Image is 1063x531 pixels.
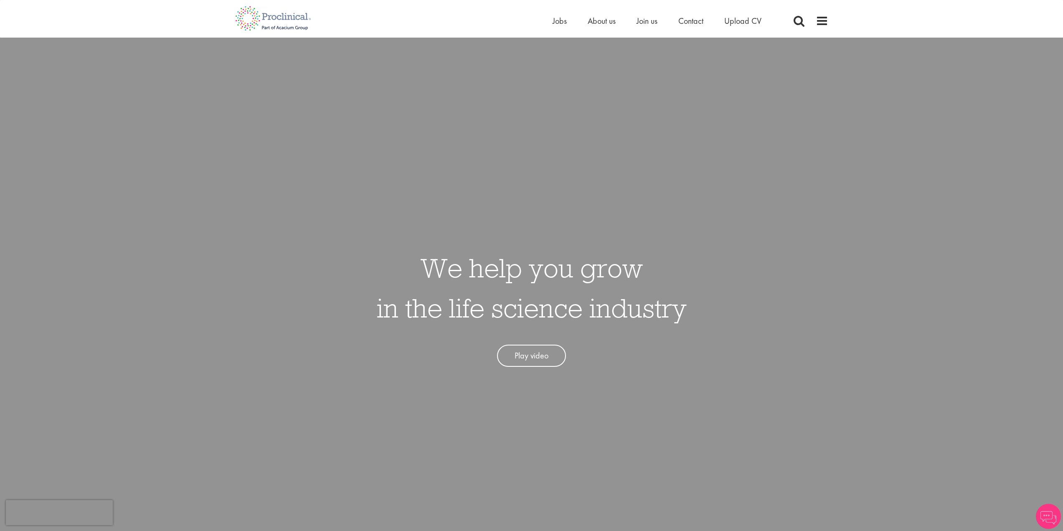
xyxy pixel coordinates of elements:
[724,15,761,26] a: Upload CV
[637,15,657,26] a: Join us
[1036,504,1061,529] img: Chatbot
[377,248,687,328] h1: We help you grow in the life science industry
[553,15,567,26] a: Jobs
[497,345,566,367] a: Play video
[678,15,703,26] a: Contact
[588,15,616,26] a: About us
